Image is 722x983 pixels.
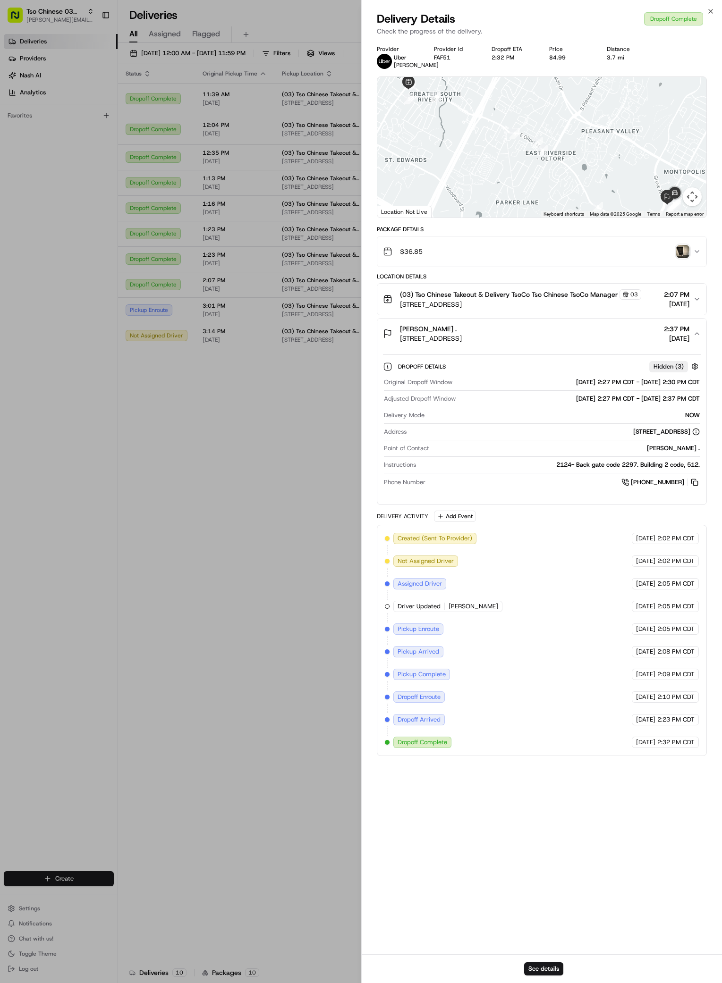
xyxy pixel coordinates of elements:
div: 14 [670,198,680,209]
div: [PERSON_NAME] . [433,444,700,453]
img: Google [380,205,411,218]
img: Wisdom Oko [9,163,25,181]
span: 2:05 PM CDT [657,625,695,633]
span: Hidden ( 3 ) [654,362,684,371]
span: 2:05 PM CDT [657,602,695,611]
div: 2:32 PM [492,54,534,61]
div: [STREET_ADDRESS] [633,428,700,436]
div: Distance [607,45,649,53]
div: 7 [537,145,548,156]
span: Not Assigned Driver [398,557,454,565]
div: $4.99 [549,54,592,61]
span: [STREET_ADDRESS] [400,334,462,343]
div: 📗 [9,212,17,219]
button: Keyboard shortcuts [544,211,584,218]
span: Phone Number [384,478,425,487]
div: Start new chat [42,90,155,100]
span: [PERSON_NAME] (Store Manager) [29,146,124,154]
div: Delivery Activity [377,513,428,520]
span: [PERSON_NAME] [394,61,439,69]
span: [DATE] [664,334,689,343]
span: Created (Sent To Provider) [398,534,472,543]
span: $36.85 [400,247,423,256]
div: 💻 [80,212,87,219]
div: 4 [431,92,441,102]
span: Point of Contact [384,444,429,453]
span: Dropoff Complete [398,738,447,747]
span: Dropoff Details [398,363,448,370]
span: Dropoff Enroute [398,693,441,701]
span: [DATE] [664,299,689,309]
button: See all [146,121,172,132]
span: API Documentation [89,211,152,220]
span: 2:02 PM CDT [657,557,695,565]
span: 2:05 PM CDT [657,580,695,588]
div: 2124- Back gate code 2297. Building 2 code, 512. [420,461,700,469]
div: 8 [593,202,603,212]
span: • [126,146,129,154]
div: [DATE] 2:27 PM CDT - [DATE] 2:30 PM CDT [456,378,700,386]
img: photo_proof_of_delivery image [676,245,689,258]
div: 6 [533,137,543,148]
span: [DATE] [636,670,655,679]
div: Provider Id [434,45,476,53]
p: Check the progress of the delivery. [377,26,707,36]
span: Driver Updated [398,602,441,611]
span: [DATE] [108,172,127,179]
span: [DATE] [131,146,151,154]
a: Open this area in Google Maps (opens a new window) [380,205,411,218]
img: Antonia (Store Manager) [9,137,25,152]
div: Location Details [377,273,707,280]
div: [DATE] 2:27 PM CDT - [DATE] 2:37 PM CDT [459,395,700,403]
span: 2:10 PM CDT [657,693,695,701]
span: 2:32 PM CDT [657,738,695,747]
span: 03 [630,291,638,298]
button: $36.85photo_proof_of_delivery image [377,236,707,267]
span: [DATE] [636,534,655,543]
input: Clear [25,61,156,71]
span: Adjusted Dropoff Window [384,395,456,403]
span: [DATE] [636,647,655,656]
img: 1736555255976-a54dd68f-1ca7-489b-9aae-adbdc363a1c4 [19,172,26,180]
div: 13 [667,200,678,210]
span: Pickup Complete [398,670,446,679]
a: Report a map error [666,211,704,217]
span: Knowledge Base [19,211,72,220]
a: 📗Knowledge Base [6,207,76,224]
div: We're available if you need us! [42,100,130,107]
div: [PERSON_NAME] .[STREET_ADDRESS]2:37 PM[DATE] [377,349,707,504]
span: Dropoff Arrived [398,715,441,724]
a: Powered byPylon [67,234,114,241]
div: Dropoff ETA [492,45,534,53]
span: [DATE] [636,602,655,611]
button: FAF51 [434,54,450,61]
span: [PHONE_NUMBER] [631,478,684,487]
div: Price [549,45,592,53]
a: 💻API Documentation [76,207,155,224]
span: [PERSON_NAME] . [400,324,457,334]
span: 2:23 PM CDT [657,715,695,724]
div: 3.7 mi [607,54,649,61]
button: (03) Tso Chinese Takeout & Delivery TsoCo Tso Chinese TsoCo Manager03[STREET_ADDRESS]2:07 PM[DATE] [377,284,707,315]
span: • [102,172,106,179]
span: Assigned Driver [398,580,442,588]
div: 11 [666,202,677,213]
img: uber-new-logo.jpeg [377,54,392,69]
div: Provider [377,45,419,53]
span: [DATE] [636,738,655,747]
div: Location Not Live [377,206,432,218]
span: Original Dropoff Window [384,378,452,386]
span: Pylon [94,234,114,241]
img: Nash [9,9,28,28]
div: 5 [510,128,520,139]
button: See details [524,962,563,975]
div: 3 [404,94,414,104]
span: 2:07 PM [664,290,689,299]
span: [PERSON_NAME] [449,602,498,611]
button: Start new chat [161,93,172,104]
button: [PERSON_NAME] .[STREET_ADDRESS]2:37 PM[DATE] [377,319,707,349]
span: (03) Tso Chinese Takeout & Delivery TsoCo Tso Chinese TsoCo Manager [400,290,618,299]
button: Add Event [434,511,476,522]
span: 2:02 PM CDT [657,534,695,543]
